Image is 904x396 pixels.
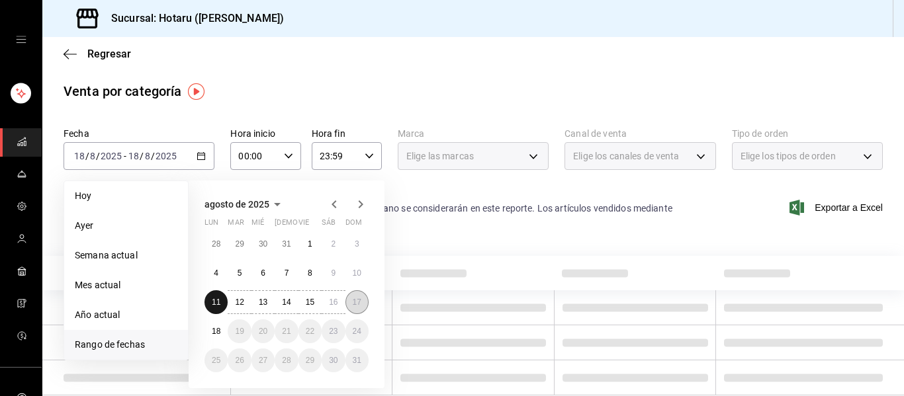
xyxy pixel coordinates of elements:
abbr: 18 de agosto de 2025 [212,327,220,336]
span: Año actual [75,308,177,322]
button: 17 de agosto de 2025 [345,290,369,314]
abbr: 16 de agosto de 2025 [329,297,338,307]
abbr: viernes [298,218,309,232]
abbr: jueves [275,218,353,232]
abbr: miércoles [251,218,264,232]
button: 15 de agosto de 2025 [298,290,322,314]
button: 24 de agosto de 2025 [345,319,369,343]
button: 27 de agosto de 2025 [251,348,275,372]
span: Ayer [75,219,177,233]
abbr: 5 de agosto de 2025 [238,268,242,278]
button: 25 de agosto de 2025 [204,348,228,372]
abbr: 28 de agosto de 2025 [282,356,291,365]
label: Marca [398,129,549,138]
abbr: 19 de agosto de 2025 [235,327,244,336]
input: ---- [100,151,122,161]
span: / [151,151,155,161]
abbr: 22 de agosto de 2025 [306,327,314,336]
button: 2 de agosto de 2025 [322,232,345,256]
input: -- [73,151,85,161]
button: Exportar a Excel [792,200,883,216]
abbr: 13 de agosto de 2025 [259,297,267,307]
button: 29 de julio de 2025 [228,232,251,256]
button: 6 de agosto de 2025 [251,261,275,285]
abbr: 23 de agosto de 2025 [329,327,338,336]
button: 16 de agosto de 2025 [322,290,345,314]
abbr: 6 de agosto de 2025 [261,268,265,278]
button: 31 de julio de 2025 [275,232,298,256]
button: 13 de agosto de 2025 [251,290,275,314]
abbr: 4 de agosto de 2025 [214,268,218,278]
button: 21 de agosto de 2025 [275,319,298,343]
span: Elige los tipos de orden [741,149,836,163]
abbr: 8 de agosto de 2025 [308,268,312,278]
abbr: 11 de agosto de 2025 [212,297,220,307]
button: 29 de agosto de 2025 [298,348,322,372]
span: Semana actual [75,249,177,262]
input: -- [144,151,151,161]
button: 14 de agosto de 2025 [275,290,298,314]
abbr: 27 de agosto de 2025 [259,356,267,365]
span: / [85,151,89,161]
abbr: martes [228,218,244,232]
button: 19 de agosto de 2025 [228,319,251,343]
span: Regresar [87,48,131,60]
input: -- [128,151,140,161]
button: 8 de agosto de 2025 [298,261,322,285]
button: 20 de agosto de 2025 [251,319,275,343]
button: 26 de agosto de 2025 [228,348,251,372]
abbr: domingo [345,218,362,232]
span: / [140,151,144,161]
h3: Sucursal: Hotaru ([PERSON_NAME]) [101,11,284,26]
input: ---- [155,151,177,161]
button: 7 de agosto de 2025 [275,261,298,285]
button: 28 de agosto de 2025 [275,348,298,372]
button: agosto de 2025 [204,196,285,212]
abbr: 1 de agosto de 2025 [308,239,312,249]
button: 10 de agosto de 2025 [345,261,369,285]
abbr: sábado [322,218,336,232]
abbr: 30 de agosto de 2025 [329,356,338,365]
button: 18 de agosto de 2025 [204,319,228,343]
abbr: 25 de agosto de 2025 [212,356,220,365]
button: 23 de agosto de 2025 [322,319,345,343]
abbr: 29 de julio de 2025 [235,239,244,249]
span: / [96,151,100,161]
abbr: 29 de agosto de 2025 [306,356,314,365]
abbr: 20 de agosto de 2025 [259,327,267,336]
abbr: 9 de agosto de 2025 [331,268,336,278]
button: 11 de agosto de 2025 [204,290,228,314]
span: Hoy [75,189,177,203]
button: 22 de agosto de 2025 [298,319,322,343]
abbr: 7 de agosto de 2025 [285,268,289,278]
button: 31 de agosto de 2025 [345,348,369,372]
span: Mes actual [75,278,177,292]
button: 5 de agosto de 2025 [228,261,251,285]
abbr: 10 de agosto de 2025 [353,268,361,278]
button: 12 de agosto de 2025 [228,290,251,314]
abbr: 24 de agosto de 2025 [353,327,361,336]
abbr: 3 de agosto de 2025 [355,239,359,249]
button: 30 de julio de 2025 [251,232,275,256]
span: agosto de 2025 [204,199,269,210]
img: Tooltip marker [188,83,204,100]
abbr: 31 de agosto de 2025 [353,356,361,365]
abbr: 14 de agosto de 2025 [282,297,291,307]
button: open drawer [16,34,26,45]
abbr: 17 de agosto de 2025 [353,297,361,307]
label: Hora inicio [230,129,300,138]
abbr: lunes [204,218,218,232]
label: Fecha [64,129,214,138]
span: - [124,151,126,161]
label: Hora fin [312,129,382,138]
abbr: 28 de julio de 2025 [212,239,220,249]
label: Canal de venta [565,129,715,138]
input: -- [89,151,96,161]
span: Elige las marcas [406,149,474,163]
button: 28 de julio de 2025 [204,232,228,256]
button: 1 de agosto de 2025 [298,232,322,256]
abbr: 15 de agosto de 2025 [306,297,314,307]
span: Rango de fechas [75,338,177,352]
abbr: 21 de agosto de 2025 [282,327,291,336]
abbr: 12 de agosto de 2025 [235,297,244,307]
